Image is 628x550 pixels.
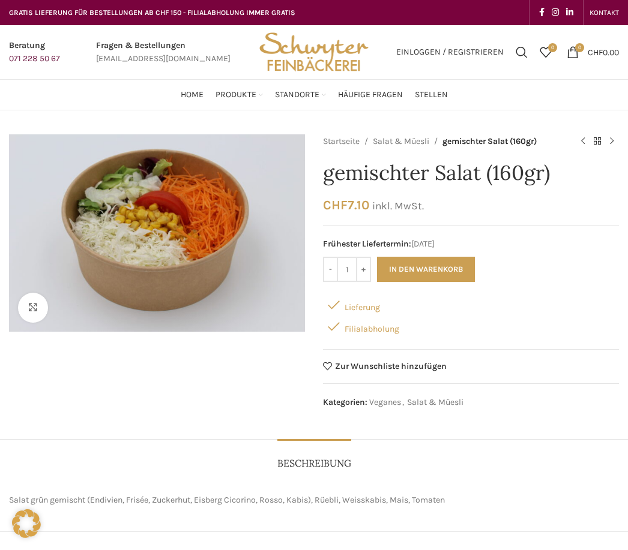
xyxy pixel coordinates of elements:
span: gemischter Salat (160gr) [442,135,537,148]
a: Linkedin social link [563,4,577,21]
div: Filialabholung [323,315,619,337]
input: Produktmenge [338,257,356,282]
a: Next product [605,134,619,149]
a: Zur Wunschliste hinzufügen [323,362,447,371]
a: Standorte [275,83,326,107]
a: Produkte [216,83,263,107]
a: Infobox link [96,39,231,66]
div: Secondary navigation [584,1,625,25]
bdi: 0.00 [588,47,619,57]
div: Meine Wunschliste [534,40,558,64]
span: , [402,396,404,409]
a: Facebook social link [536,4,548,21]
span: Häufige Fragen [338,89,403,101]
a: Salat & Müesli [373,135,429,148]
span: CHF [588,47,603,57]
span: Zur Wunschliste hinzufügen [335,362,447,371]
span: 0 [575,43,584,52]
a: 0 CHF0.00 [561,40,625,64]
a: Einloggen / Registrieren [390,40,510,64]
span: Produkte [216,89,256,101]
span: Kategorien: [323,397,367,407]
p: Salat grün gemischt (Endivien, Frisée, Zuckerhut, Eisberg Cicorino, Rosso, Kabis), Rüebli, Weissk... [9,494,619,507]
nav: Breadcrumb [323,134,564,149]
span: [DATE] [323,238,619,251]
a: 0 [534,40,558,64]
span: CHF [323,197,348,212]
a: KONTAKT [590,1,619,25]
small: inkl. MwSt. [372,200,424,212]
a: Instagram social link [548,4,563,21]
span: 0 [548,43,557,52]
span: GRATIS LIEFERUNG FÜR BESTELLUNGEN AB CHF 150 - FILIALABHOLUNG IMMER GRATIS [9,8,295,17]
input: - [323,257,338,282]
span: Standorte [275,89,319,101]
a: Startseite [323,135,360,148]
span: Beschreibung [277,457,351,470]
span: Einloggen / Registrieren [396,48,504,56]
img: Bäckerei Schwyter [255,25,373,79]
a: Häufige Fragen [338,83,403,107]
a: Stellen [415,83,448,107]
div: Lieferung [323,294,619,315]
a: Home [181,83,204,107]
a: Previous product [576,134,590,149]
button: In den Warenkorb [377,257,475,282]
bdi: 7.10 [323,197,369,212]
a: Suchen [510,40,534,64]
div: Main navigation [3,83,625,107]
span: Frühester Liefertermin: [323,239,411,249]
div: 1 / 1 [6,134,308,332]
h1: gemischter Salat (160gr) [323,161,619,185]
span: Home [181,89,204,101]
a: Infobox link [9,39,60,66]
span: Stellen [415,89,448,101]
span: KONTAKT [590,8,619,17]
a: Site logo [255,46,373,56]
input: + [356,257,371,282]
a: Veganes [369,397,401,407]
a: Salat & Müesli [407,397,463,407]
